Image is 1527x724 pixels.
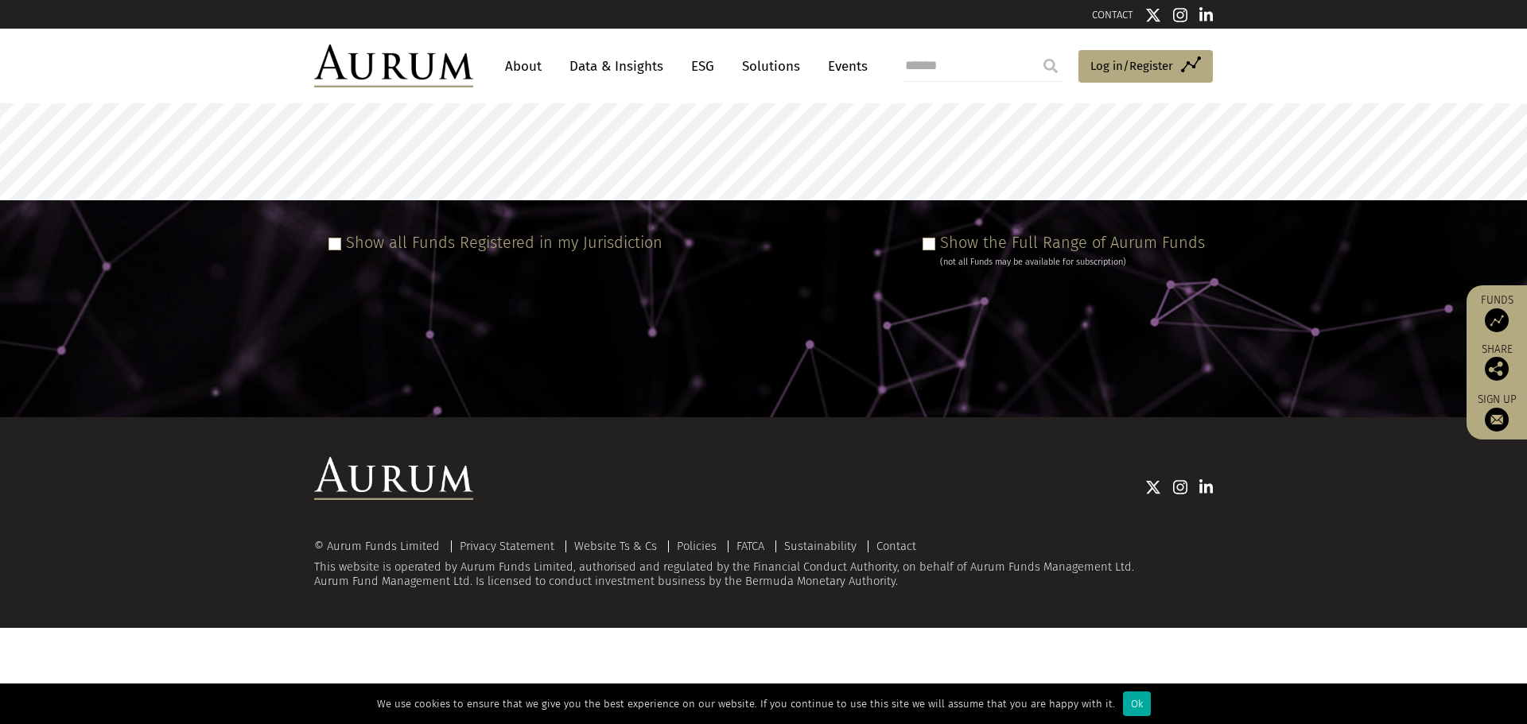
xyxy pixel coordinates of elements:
a: FATCA [736,539,764,553]
img: Aurum [314,45,473,87]
img: Linkedin icon [1199,7,1214,23]
img: Sign up to our newsletter [1485,408,1509,432]
img: Aurum Logo [314,457,473,500]
a: About [497,52,550,81]
a: Sustainability [784,539,857,553]
a: Data & Insights [561,52,671,81]
div: This website is operated by Aurum Funds Limited, authorised and regulated by the Financial Conduc... [314,540,1213,588]
img: Share this post [1485,357,1509,381]
div: © Aurum Funds Limited [314,540,448,552]
a: Policies [677,539,717,553]
div: (not all Funds may be available for subscription) [940,255,1205,269]
img: Linkedin icon [1199,479,1214,495]
div: Share [1475,344,1519,381]
a: Privacy Statement [460,539,554,553]
a: Funds [1475,293,1519,332]
a: Sign up [1475,393,1519,432]
span: Log in/Register [1090,56,1173,75]
a: Contact [876,539,916,553]
label: Show all Funds Registered in my Jurisdiction [346,233,662,252]
img: Instagram icon [1173,7,1187,23]
label: Show the Full Range of Aurum Funds [940,233,1205,252]
img: Instagram icon [1173,479,1187,495]
img: Twitter icon [1145,7,1161,23]
a: Solutions [734,52,808,81]
input: Submit [1035,50,1067,82]
a: Log in/Register [1078,50,1213,83]
a: ESG [683,52,722,81]
img: Twitter icon [1145,479,1161,495]
a: Events [820,52,868,81]
a: Website Ts & Cs [574,539,657,553]
img: Access Funds [1485,308,1509,332]
a: CONTACT [1092,9,1133,21]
